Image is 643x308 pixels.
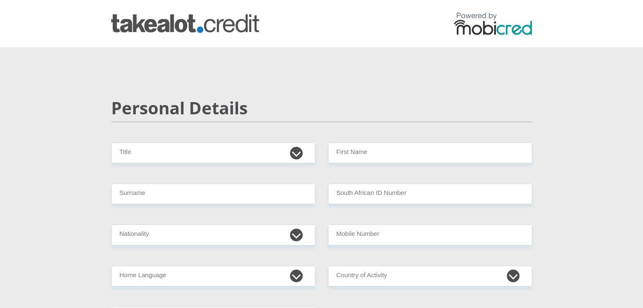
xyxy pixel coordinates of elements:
[111,98,532,118] h2: Personal Details
[111,14,259,33] img: takealot_credit logo
[328,143,532,163] input: First Name
[111,184,315,204] input: Surname
[328,184,532,204] input: ID Number
[454,12,532,35] img: powered by mobicred logo
[328,224,532,245] input: Contact Number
